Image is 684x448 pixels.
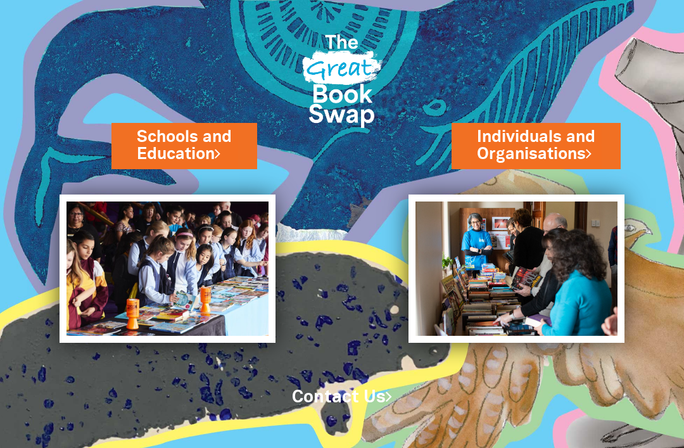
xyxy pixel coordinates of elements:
[292,390,392,406] a: Contact Us
[60,195,275,343] img: Schools and Education
[137,126,232,165] a: Schools andEducation
[477,126,595,165] a: Individuals andOrganisations
[408,195,624,343] img: Individuals and Organisations
[294,15,389,141] img: Great Bookswap logo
